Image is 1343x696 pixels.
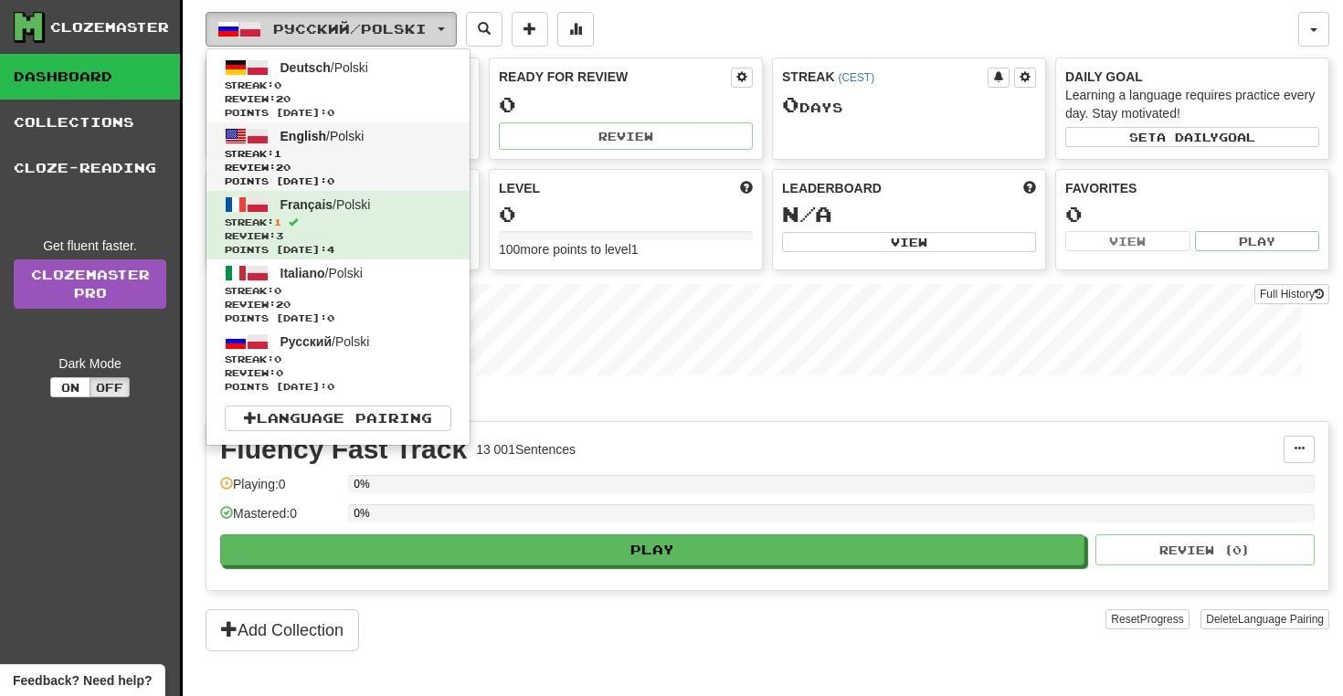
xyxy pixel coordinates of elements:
div: Favorites [1065,179,1319,197]
span: Italiano [280,266,325,280]
a: Français/PolskiStreak:1 Review:3Points [DATE]:4 [206,191,470,259]
div: Ready for Review [499,68,731,86]
span: / Polski [280,60,368,75]
button: Play [220,534,1084,565]
button: Search sentences [466,12,502,47]
span: / Polski [280,129,365,143]
div: 100 more points to level 1 [499,240,753,258]
span: Streak: [225,79,451,92]
span: N/A [782,201,832,227]
div: Playing: 0 [220,475,339,505]
span: Review: 3 [225,229,451,243]
span: Language Pairing [1238,613,1324,626]
div: Daily Goal [1065,68,1319,86]
span: Review: 0 [225,366,451,380]
div: Streak [782,68,988,86]
button: Review (0) [1095,534,1315,565]
button: Add Collection [206,609,359,651]
div: Fluency Fast Track [220,436,467,463]
span: Streak: [225,353,451,366]
span: Points [DATE]: 0 [225,311,451,325]
div: Day s [782,93,1036,117]
span: 0 [274,79,281,90]
span: Leaderboard [782,179,882,197]
span: / Polski [280,334,370,349]
div: 0 [499,203,753,226]
button: Русский/Polski [206,12,457,47]
button: On [50,377,90,397]
button: Play [1195,231,1320,251]
span: English [280,129,327,143]
a: Deutsch/PolskiStreak:0 Review:20Points [DATE]:0 [206,54,470,122]
span: Points [DATE]: 4 [225,243,451,257]
a: Italiano/PolskiStreak:0 Review:20Points [DATE]:0 [206,259,470,328]
span: Review: 20 [225,298,451,311]
div: Dark Mode [14,354,166,373]
span: Progress [1140,613,1184,626]
button: Review [499,122,753,150]
span: 1 [274,216,281,227]
button: ResetProgress [1105,609,1189,629]
div: Clozemaster [50,18,169,37]
span: Score more points to level up [740,179,753,197]
a: (CEST) [838,71,874,84]
div: 13 001 Sentences [476,440,576,459]
div: Learning a language requires practice every day. Stay motivated! [1065,86,1319,122]
span: Review: 20 [225,92,451,106]
a: English/PolskiStreak:1 Review:20Points [DATE]:0 [206,122,470,191]
span: Points [DATE]: 0 [225,106,451,120]
span: Streak: [225,284,451,298]
button: Off [90,377,130,397]
span: Streak: [225,147,451,161]
div: 0 [1065,203,1319,226]
button: View [1065,231,1190,251]
span: Points [DATE]: 0 [225,380,451,394]
span: Open feedback widget [13,671,152,690]
span: a daily [1157,131,1219,143]
a: ClozemasterPro [14,259,166,309]
span: Review: 20 [225,161,451,174]
span: Points [DATE]: 0 [225,174,451,188]
span: / Polski [280,266,363,280]
button: Add sentence to collection [512,12,548,47]
span: Русский [280,334,333,349]
button: Seta dailygoal [1065,127,1319,147]
span: / Polski [280,197,371,212]
a: Language Pairing [225,406,451,431]
span: 1 [274,148,281,159]
button: DeleteLanguage Pairing [1200,609,1329,629]
div: 0 [499,93,753,116]
button: View [782,232,1036,252]
button: More stats [557,12,594,47]
div: Get fluent faster. [14,237,166,255]
span: 0 [274,285,281,296]
span: Deutsch [280,60,331,75]
span: Level [499,179,540,197]
span: Streak: [225,216,451,229]
button: Full History [1254,284,1329,304]
span: 0 [274,353,281,364]
p: In Progress [206,394,1329,412]
span: 0 [782,91,799,117]
span: This week in points, UTC [1023,179,1036,197]
span: Русский / Polski [273,21,427,37]
div: Mastered: 0 [220,504,339,534]
a: Русский/PolskiStreak:0 Review:0Points [DATE]:0 [206,328,470,396]
span: Français [280,197,333,212]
